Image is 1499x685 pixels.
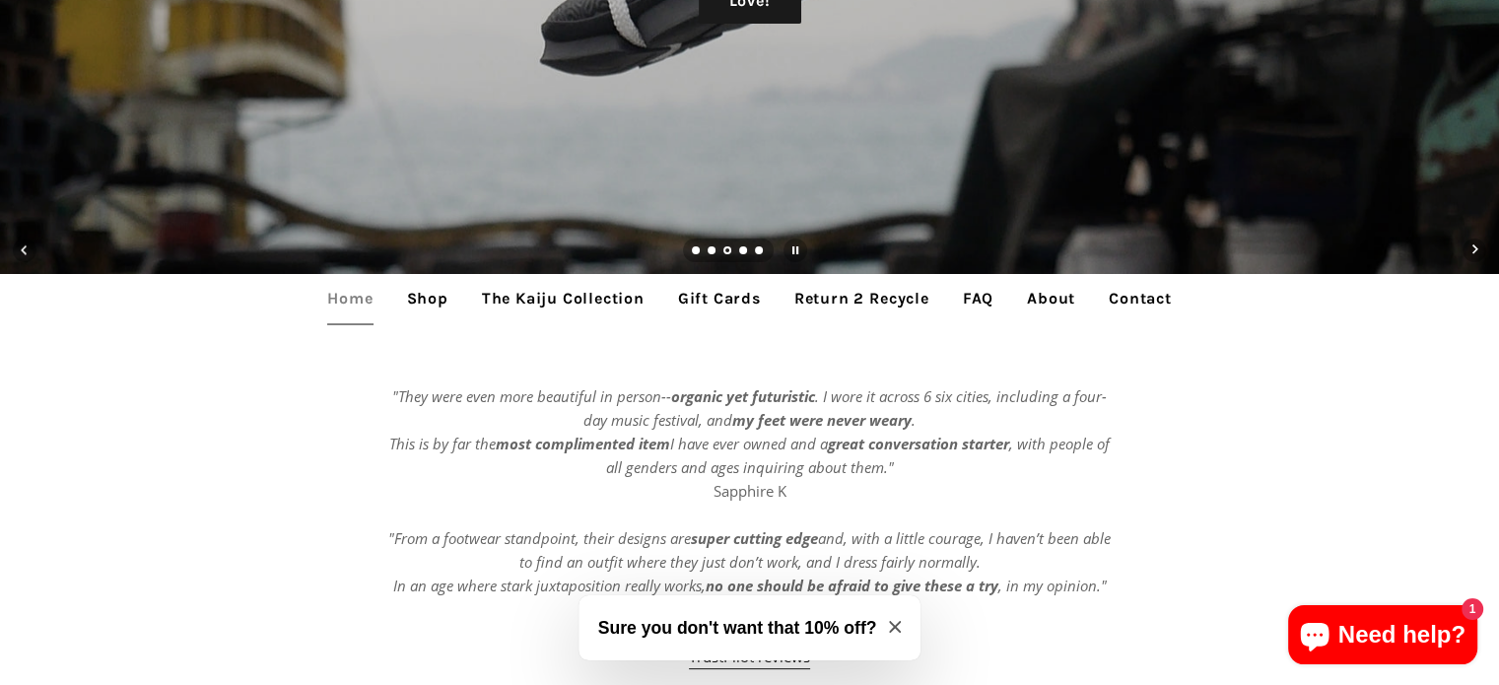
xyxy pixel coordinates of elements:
[1012,274,1090,323] a: About
[708,247,717,257] a: Load slide 2
[388,528,691,548] em: "From a footwear standpoint, their designs are
[780,274,944,323] a: Return 2 Recycle
[1453,229,1496,272] button: Next slide
[385,384,1115,668] p: Sapphire K [PERSON_NAME]
[670,434,828,453] em: I have ever owned and a
[948,274,1008,323] a: FAQ
[723,247,733,257] a: Slide 3, current
[392,274,463,323] a: Shop
[583,386,1107,430] em: . I wore it across 6 six cities, including a four-day music festival, and
[692,247,702,257] a: Load slide 1
[706,576,998,595] strong: no one should be afraid to give these a try
[691,528,818,548] strong: super cutting edge
[828,434,1009,453] strong: great conversation starter
[312,274,387,323] a: Home
[1282,605,1483,669] inbox-online-store-chat: Shopify online store chat
[3,229,46,272] button: Previous slide
[998,576,1107,595] em: , in my opinion."
[755,247,765,257] a: Load slide 5
[739,247,749,257] a: Load slide 4
[392,386,671,406] em: "They were even more beautiful in person--
[467,274,659,323] a: The Kaiju Collection
[1094,274,1187,323] a: Contact
[393,528,1112,595] em: and, with a little courage, I haven’t been able to find an outfit where they just don’t work, and...
[774,229,817,272] button: Pause slideshow
[671,386,815,406] strong: organic yet futuristic
[732,410,912,430] strong: my feet were never weary
[496,434,670,453] strong: most complimented item
[663,274,776,323] a: Gift Cards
